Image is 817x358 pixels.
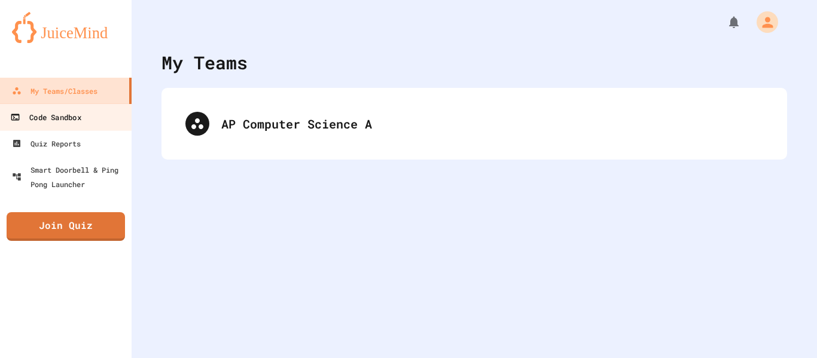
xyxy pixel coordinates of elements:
div: My Teams/Classes [12,84,97,98]
div: Quiz Reports [12,136,81,151]
img: logo-orange.svg [12,12,120,43]
div: My Notifications [705,12,744,32]
div: My Teams [161,49,248,76]
div: AP Computer Science A [221,115,763,133]
div: Smart Doorbell & Ping Pong Launcher [12,163,127,191]
div: Code Sandbox [10,110,81,125]
div: My Account [744,8,781,36]
div: AP Computer Science A [173,100,775,148]
a: Join Quiz [7,212,125,241]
